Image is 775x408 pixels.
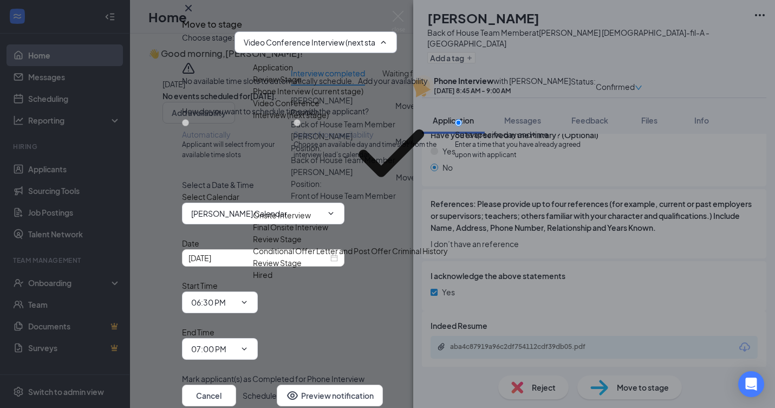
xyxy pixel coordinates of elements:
[188,252,328,264] input: Oct 15, 2025
[253,233,302,245] div: Review Stage
[455,140,593,160] span: Enter a time that you have already agreed upon with applicant
[182,75,594,87] div: No available time slots to automatically schedule.
[240,345,249,353] svg: ChevronDown
[253,221,328,233] div: Final Onsite Interview
[182,281,218,290] span: Start Time
[182,2,195,15] svg: Cross
[455,129,593,140] div: Set a specific day and time
[253,209,311,221] div: Onsite Interview
[253,85,363,97] div: Phone Interview (current stage)
[240,298,249,307] svg: ChevronDown
[253,97,336,209] div: Video Conference Interview (next stage)
[738,371,764,397] div: Open Intercom Messenger
[191,343,236,355] input: End time
[182,2,195,15] button: Close
[182,62,195,75] svg: Warning
[182,192,239,202] span: Select Calendar
[277,385,383,406] button: Preview notificationEye
[182,140,294,160] span: Applicant will select from your available time slots
[191,296,236,308] input: Start time
[253,269,272,281] div: Hired
[335,97,447,209] svg: Checkmark
[182,129,294,140] div: Automatically
[182,17,242,31] h3: Move to stage
[182,105,594,117] div: How do you want to schedule time with the applicant?
[253,73,302,85] div: Review Stage
[182,31,235,53] span: Choose stage :
[253,257,302,269] div: Review Stage
[182,238,199,248] span: Date
[253,61,293,73] div: Application
[243,385,277,406] button: Schedule
[379,38,388,47] svg: ChevronUp
[253,245,448,257] div: Conditional Offer Letter and Post Offer Criminal History
[182,385,236,406] button: Cancel
[286,389,299,402] svg: Eye
[182,327,214,337] span: End Time
[182,373,364,385] span: Mark applicant(s) as Completed for Phone Interview
[182,179,594,191] div: Select a Date & Time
